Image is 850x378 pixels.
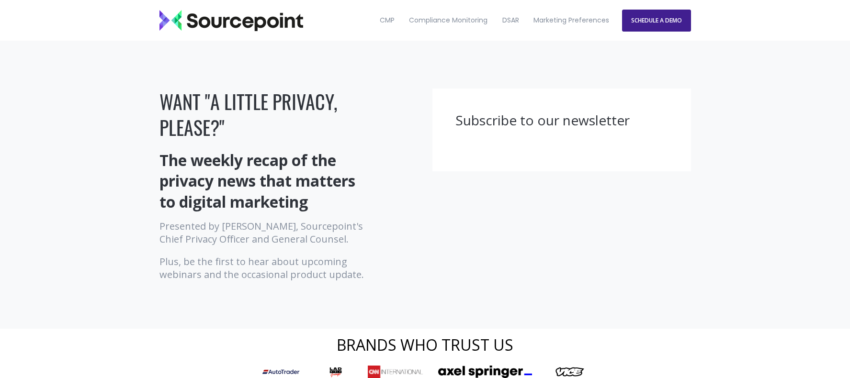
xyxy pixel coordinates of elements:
[159,150,355,211] strong: The weekly recap of the privacy news that matters to digital marketing
[159,10,303,31] img: Sourcepoint_logo_black_transparent (2)-2
[258,366,304,378] img: Autotrader
[159,220,373,245] p: Presented by [PERSON_NAME], Sourcepoint's Chief Privacy Officer and General Counsel.
[159,255,373,281] p: Plus, be the first to hear about upcoming webinars and the occasional product update.
[547,366,592,378] img: vice-edit-2
[438,366,532,378] img: AxelSpringer_Logo_long_Black-Ink_sRGB-e1646755349276
[368,366,423,378] img: CNN_International_Logo_RGB
[319,366,352,378] img: ladbible-edit-1
[622,10,691,32] a: SCHEDULE A DEMO
[159,89,373,140] h1: WANT "A LITTLE PRIVACY, PLEASE?"
[455,111,668,130] h3: Subscribe to our newsletter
